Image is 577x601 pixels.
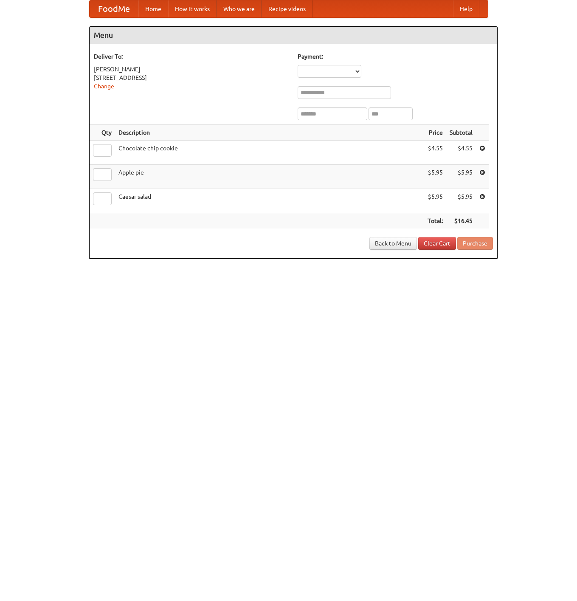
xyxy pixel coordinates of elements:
[457,237,493,250] button: Purchase
[424,125,446,141] th: Price
[424,213,446,229] th: Total:
[115,125,424,141] th: Description
[94,73,289,82] div: [STREET_ADDRESS]
[168,0,217,17] a: How it works
[418,237,456,250] a: Clear Cart
[446,213,476,229] th: $16.45
[446,141,476,165] td: $4.55
[115,189,424,213] td: Caesar salad
[90,27,497,44] h4: Menu
[424,165,446,189] td: $5.95
[94,65,289,73] div: [PERSON_NAME]
[369,237,417,250] a: Back to Menu
[217,0,262,17] a: Who we are
[138,0,168,17] a: Home
[115,141,424,165] td: Chocolate chip cookie
[424,189,446,213] td: $5.95
[446,165,476,189] td: $5.95
[90,0,138,17] a: FoodMe
[94,83,114,90] a: Change
[262,0,312,17] a: Recipe videos
[115,165,424,189] td: Apple pie
[453,0,479,17] a: Help
[424,141,446,165] td: $4.55
[94,52,289,61] h5: Deliver To:
[298,52,493,61] h5: Payment:
[446,189,476,213] td: $5.95
[90,125,115,141] th: Qty
[446,125,476,141] th: Subtotal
